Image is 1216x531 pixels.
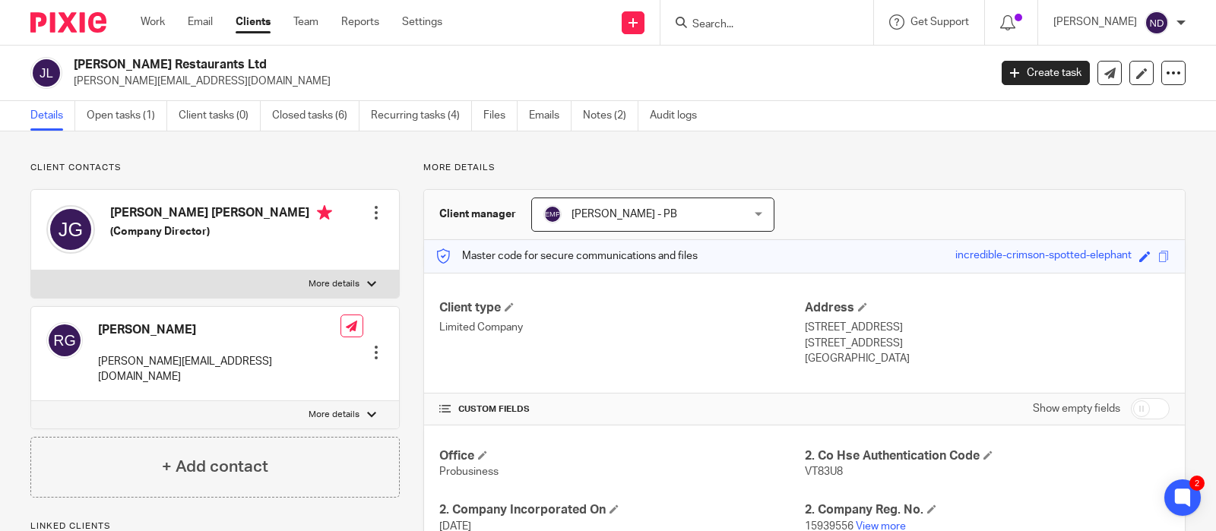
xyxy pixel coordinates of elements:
[691,18,828,32] input: Search
[162,455,268,479] h4: + Add contact
[30,57,62,89] img: svg%3E
[439,502,804,518] h4: 2. Company Incorporated On
[179,101,261,131] a: Client tasks (0)
[74,74,979,89] p: [PERSON_NAME][EMAIL_ADDRESS][DOMAIN_NAME]
[805,336,1170,351] p: [STREET_ADDRESS]
[572,209,677,220] span: [PERSON_NAME] - PB
[1053,14,1137,30] p: [PERSON_NAME]
[439,403,804,416] h4: CUSTOM FIELDS
[805,502,1170,518] h4: 2. Company Reg. No.
[309,278,359,290] p: More details
[110,224,332,239] h5: (Company Director)
[439,207,516,222] h3: Client manager
[423,162,1186,174] p: More details
[272,101,359,131] a: Closed tasks (6)
[317,205,332,220] i: Primary
[439,300,804,316] h4: Client type
[141,14,165,30] a: Work
[1145,11,1169,35] img: svg%3E
[46,205,95,254] img: svg%3E
[30,101,75,131] a: Details
[583,101,638,131] a: Notes (2)
[98,354,340,385] p: [PERSON_NAME][EMAIL_ADDRESS][DOMAIN_NAME]
[74,57,798,73] h2: [PERSON_NAME] Restaurants Ltd
[46,322,83,359] img: svg%3E
[543,205,562,223] img: svg%3E
[371,101,472,131] a: Recurring tasks (4)
[805,448,1170,464] h4: 2. Co Hse Authentication Code
[341,14,379,30] a: Reports
[87,101,167,131] a: Open tasks (1)
[529,101,572,131] a: Emails
[439,320,804,335] p: Limited Company
[30,162,400,174] p: Client contacts
[309,409,359,421] p: More details
[30,12,106,33] img: Pixie
[293,14,318,30] a: Team
[910,17,969,27] span: Get Support
[805,351,1170,366] p: [GEOGRAPHIC_DATA]
[1033,401,1120,416] label: Show empty fields
[110,205,332,224] h4: [PERSON_NAME] [PERSON_NAME]
[805,466,843,477] span: VT83U8
[188,14,213,30] a: Email
[1002,61,1090,85] a: Create task
[435,248,698,264] p: Master code for secure communications and files
[483,101,518,131] a: Files
[98,322,340,338] h4: [PERSON_NAME]
[439,448,804,464] h4: Office
[236,14,271,30] a: Clients
[805,320,1170,335] p: [STREET_ADDRESS]
[402,14,442,30] a: Settings
[955,248,1132,265] div: incredible-crimson-spotted-elephant
[1189,476,1205,491] div: 2
[805,300,1170,316] h4: Address
[650,101,708,131] a: Audit logs
[439,466,499,477] span: Probusiness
